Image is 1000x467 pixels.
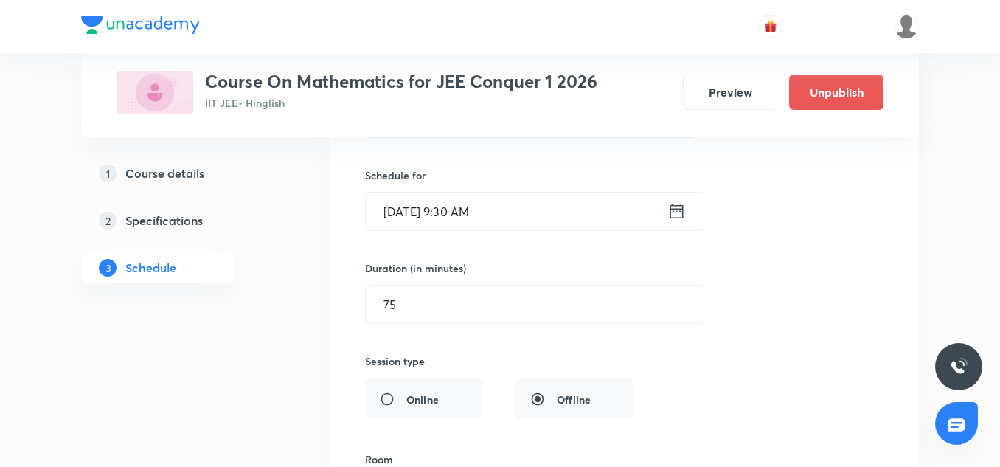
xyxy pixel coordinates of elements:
a: Company Logo [81,16,200,38]
img: Company Logo [81,16,200,34]
img: ttu [950,358,968,376]
h5: Schedule [125,259,176,277]
a: 2Specifications [81,206,282,235]
h5: Specifications [125,212,203,229]
button: avatar [759,15,782,38]
h5: Course details [125,165,204,182]
input: 75 [366,286,704,323]
img: Arpit Srivastava [894,14,919,39]
button: Preview [683,75,777,110]
img: 94FACE17-FA0C-4978-A350-3B7A2E34EEB6_plus.png [117,71,193,114]
h3: Course On Mathematics for JEE Conquer 1 2026 [205,71,597,92]
h6: Schedule for [365,167,696,183]
p: 3 [99,259,117,277]
h6: Session type [365,353,425,369]
h6: Duration (in minutes) [365,260,466,276]
h6: Room [365,452,393,467]
img: avatar [764,20,777,33]
button: Unpublish [789,75,883,110]
p: 2 [99,212,117,229]
a: 1Course details [81,159,282,188]
p: IIT JEE • Hinglish [205,95,597,111]
p: 1 [99,165,117,182]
